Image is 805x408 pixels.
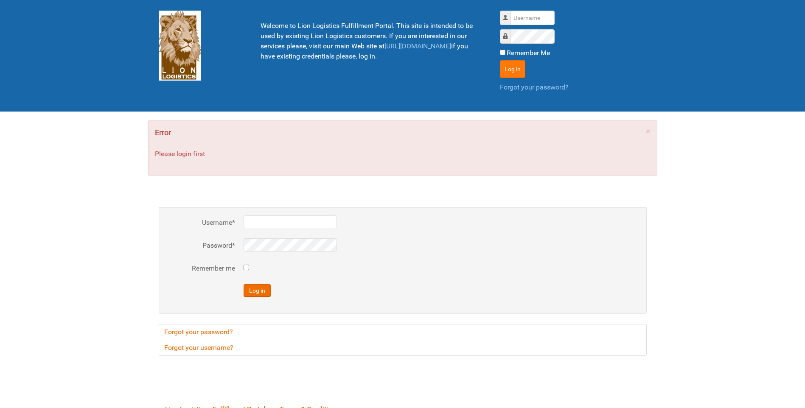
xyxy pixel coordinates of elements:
label: Username [508,13,509,14]
label: Username [167,218,235,228]
p: Welcome to Lion Logistics Fulfillment Portal. This site is intended to be used by existing Lion L... [261,21,479,61]
label: Remember Me [507,48,550,58]
label: Password [167,240,235,251]
a: × [646,127,651,135]
input: Username [510,11,555,25]
p: Please login first [155,149,651,159]
button: Log in [244,284,271,297]
button: Log in [500,60,525,78]
a: Lion Logistics [159,41,201,49]
a: Forgot your username? [159,340,647,356]
a: Forgot your password? [500,83,569,91]
a: [URL][DOMAIN_NAME] [384,42,451,50]
a: Forgot your password? [159,324,647,340]
label: Remember me [167,263,235,274]
h4: Error [155,127,651,139]
img: Lion Logistics [159,11,201,81]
